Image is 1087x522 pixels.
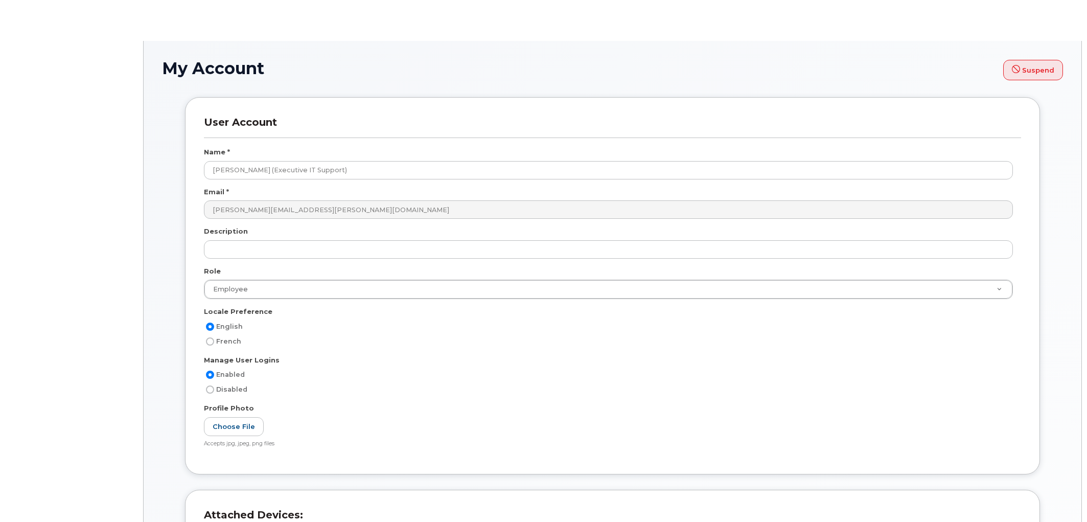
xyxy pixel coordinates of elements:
[206,337,214,346] input: French
[204,403,254,413] label: Profile Photo
[206,385,214,394] input: Disabled
[206,323,214,331] input: English
[204,116,1021,138] h3: User Account
[204,147,230,157] label: Name *
[207,285,248,294] span: Employee
[162,59,1063,80] h1: My Account
[206,371,214,379] input: Enabled
[204,280,1012,299] a: Employee
[204,383,247,396] label: Disabled
[204,440,1013,448] div: Accepts jpg, jpeg, png files
[204,417,264,436] label: Choose File
[1003,60,1063,80] button: Suspend
[204,369,245,381] label: Enabled
[204,187,229,197] label: Email *
[204,226,248,236] label: Description
[216,323,243,330] span: English
[204,266,221,276] label: Role
[216,337,241,345] span: French
[204,355,280,365] label: Manage User Logins
[204,307,272,316] label: Locale Preference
